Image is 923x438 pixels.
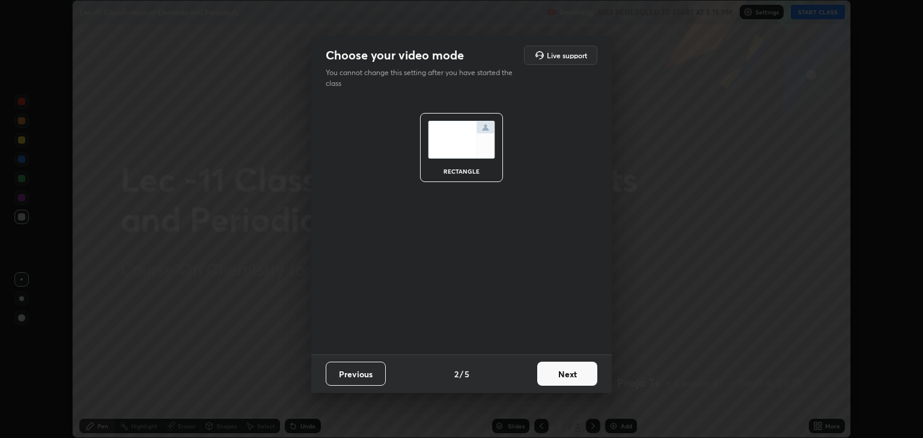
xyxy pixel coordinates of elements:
button: Previous [326,362,386,386]
h4: 2 [454,368,458,380]
h4: 5 [465,368,469,380]
h2: Choose your video mode [326,47,464,63]
p: You cannot change this setting after you have started the class [326,67,520,89]
img: normalScreenIcon.ae25ed63.svg [428,121,495,159]
div: rectangle [437,168,486,174]
h4: / [460,368,463,380]
button: Next [537,362,597,386]
h5: Live support [547,52,587,59]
